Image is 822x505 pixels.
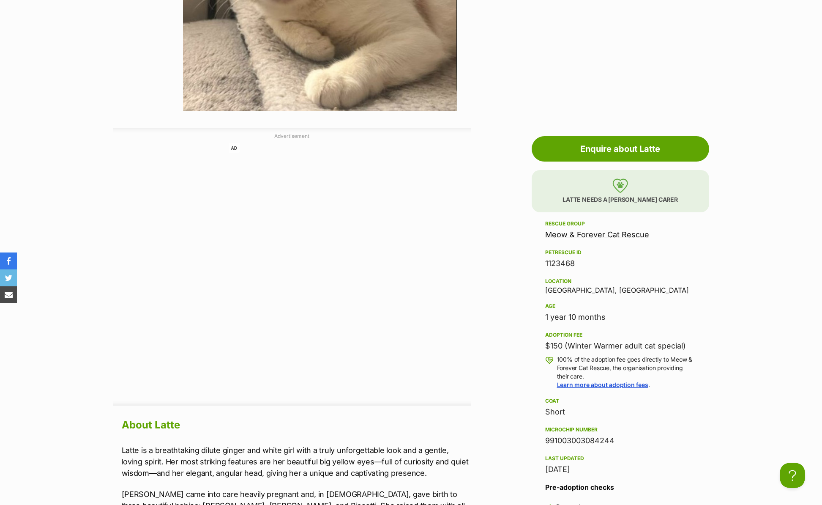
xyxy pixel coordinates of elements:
[545,435,696,447] div: 991003003084244
[545,340,696,352] div: $150 (Winter Warmer adult cat special)
[545,230,649,239] a: Meow & Forever Cat Rescue
[612,178,628,193] img: foster-care-31f2a1ccfb079a48fc4dc6d2a002ce68c6d2b76c7ccb9e0da61f6cd5abbf869a.svg
[545,398,696,404] div: Coat
[545,482,696,492] h3: Pre-adoption checks
[545,249,696,256] div: PetRescue ID
[545,258,696,269] div: 1123468
[545,220,696,227] div: Rescue group
[545,276,696,294] div: [GEOGRAPHIC_DATA], [GEOGRAPHIC_DATA]
[557,355,696,389] p: 100% of the adoption fee goes directly to Meow & Forever Cat Rescue, the organisation providing t...
[122,416,471,434] h2: About Latte
[545,311,696,323] div: 1 year 10 months
[122,445,471,479] p: Latte is a breathtaking dilute ginger and white girl with a truly unforgettable look and a gentle...
[113,128,471,406] div: Advertisement
[545,278,696,285] div: Location
[557,381,648,388] a: Learn more about adoption fees
[545,406,696,418] div: Short
[545,426,696,433] div: Microchip number
[120,0,126,6] img: adc.png
[545,303,696,310] div: Age
[545,464,696,475] div: [DATE]
[780,463,805,488] iframe: Help Scout Beacon - Open
[545,332,696,338] div: Adoption fee
[229,143,355,397] iframe: Advertisement
[532,136,709,162] a: Enquire about Latte
[229,143,240,153] span: AD
[545,455,696,462] div: Last updated
[532,170,709,212] p: Latte needs a [PERSON_NAME] carer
